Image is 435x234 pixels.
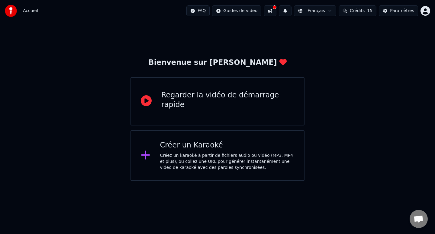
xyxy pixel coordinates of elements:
nav: breadcrumb [23,8,38,14]
span: Crédits [350,8,365,14]
div: Créer un Karaoké [160,141,295,150]
div: Créez un karaoké à partir de fichiers audio ou vidéo (MP3, MP4 et plus), ou collez une URL pour g... [160,153,295,171]
div: Ouvrir le chat [410,210,428,228]
div: Bienvenue sur [PERSON_NAME] [148,58,286,68]
span: Accueil [23,8,38,14]
button: Crédits15 [339,5,376,16]
div: Regarder la vidéo de démarrage rapide [161,90,294,110]
button: Guides de vidéo [212,5,261,16]
img: youka [5,5,17,17]
button: Paramètres [379,5,418,16]
button: FAQ [186,5,210,16]
div: Paramètres [390,8,414,14]
span: 15 [367,8,372,14]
